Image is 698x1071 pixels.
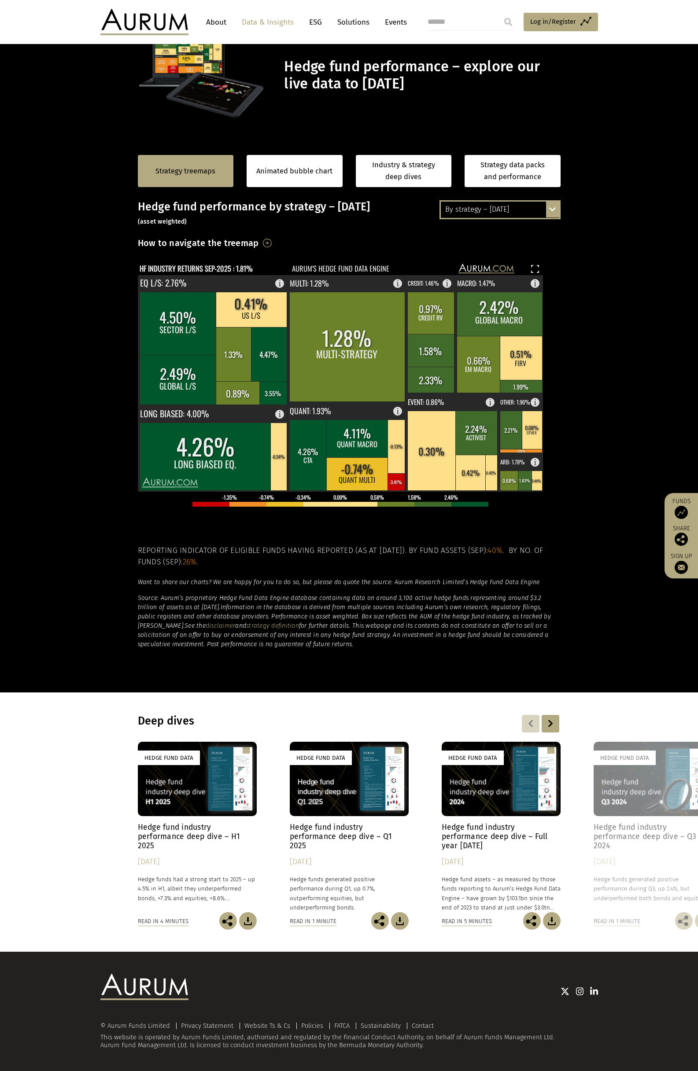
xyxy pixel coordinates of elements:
[441,202,559,217] div: By strategy – [DATE]
[590,987,598,996] img: Linkedin icon
[442,856,561,868] div: [DATE]
[669,552,694,574] a: Sign up
[675,912,693,930] img: Share this post
[206,622,236,629] a: disclaimer
[138,200,561,227] h3: Hedge fund performance by strategy – [DATE]
[100,974,188,1000] img: Aurum Logo
[442,751,504,765] div: Hedge Fund Data
[100,1022,598,1049] div: This website is operated by Aurum Funds Limited, authorised and regulated by the Financial Conduc...
[380,14,407,30] a: Events
[185,622,206,629] em: See the
[181,1022,233,1030] a: Privacy Statement
[442,916,492,926] div: Read in 5 minutes
[356,155,452,187] a: Industry & strategy deep dives
[138,578,540,586] em: Want to share our charts? We are happy for you to do so, but please do quote the source: Aurum Re...
[246,622,299,629] a: strategy definition
[543,912,561,930] img: Download Article
[675,506,688,519] img: Access Funds
[138,714,447,728] h3: Deep dives
[244,1022,290,1030] a: Website Ts & Cs
[675,561,688,574] img: Sign up to our newsletter
[675,533,688,546] img: Share this post
[499,13,517,31] input: Submit
[290,742,409,912] a: Hedge Fund Data Hedge fund industry performance deep dive – Q1 2025 [DATE] Hedge funds generated ...
[138,856,257,868] div: [DATE]
[138,916,188,926] div: Read in 4 minutes
[138,604,551,629] em: Information in the database is derived from multiple sources including Aurum’s own research, regu...
[284,58,558,92] h1: Hedge fund performance – explore our live data to [DATE]
[487,546,502,555] span: 40%
[412,1022,434,1030] a: Contact
[138,751,200,765] div: Hedge Fund Data
[290,823,409,850] h4: Hedge fund industry performance deep dive – Q1 2025
[138,236,259,250] h3: How to navigate the treemap
[371,912,389,930] img: Share this post
[391,912,409,930] img: Download Article
[219,912,237,930] img: Share this post
[334,1022,350,1030] a: FATCA
[138,218,187,225] small: (asset weighted)
[100,9,188,35] img: Aurum
[100,1023,174,1029] div: © Aurum Funds Limited
[561,987,569,996] img: Twitter icon
[523,912,541,930] img: Share this post
[138,545,561,568] h5: Reporting indicator of eligible funds having reported (as at [DATE]). By fund assets (Sep): . By ...
[594,751,656,765] div: Hedge Fund Data
[442,742,561,912] a: Hedge Fund Data Hedge fund industry performance deep dive – Full year [DATE] [DATE] Hedge fund as...
[290,875,409,912] p: Hedge funds generated positive performance during Q1, up 0.7%, outperforming equities, but underp...
[290,856,409,868] div: [DATE]
[442,823,561,850] h4: Hedge fund industry performance deep dive – Full year [DATE]
[594,916,640,926] div: Read in 1 minute
[361,1022,401,1030] a: Sustainability
[202,14,231,30] a: About
[576,987,584,996] img: Instagram icon
[155,166,215,177] a: Strategy treemaps
[138,823,257,850] h4: Hedge fund industry performance deep dive – H1 2025
[333,14,374,30] a: Solutions
[301,1022,323,1030] a: Policies
[442,875,561,912] p: Hedge fund assets – as measured by those funds reporting to Aurum’s Hedge Fund Data Engine – have...
[239,912,257,930] img: Download Article
[138,875,257,902] p: Hedge funds had a strong start to 2025 – up 4.5% in H1, albeit they underperformed bonds, +7.3% a...
[138,742,257,912] a: Hedge Fund Data Hedge fund industry performance deep dive – H1 2025 [DATE] Hedge funds had a stro...
[235,622,246,629] em: and
[305,14,326,30] a: ESG
[524,13,598,31] a: Log in/Register
[669,497,694,519] a: Funds
[290,751,352,765] div: Hedge Fund Data
[138,594,542,611] em: Source: Aurum’s proprietary Hedge Fund Data Engine database containing data on around 3,100 activ...
[465,155,561,187] a: Strategy data packs and performance
[138,622,549,648] em: for further details. This webpage and its contents do not constitute an offer to sell or a solici...
[237,14,298,30] a: Data & Insights
[290,916,336,926] div: Read in 1 minute
[183,557,197,567] span: 26%
[669,526,694,546] div: Share
[530,16,576,27] span: Log in/Register
[256,166,332,177] a: Animated bubble chart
